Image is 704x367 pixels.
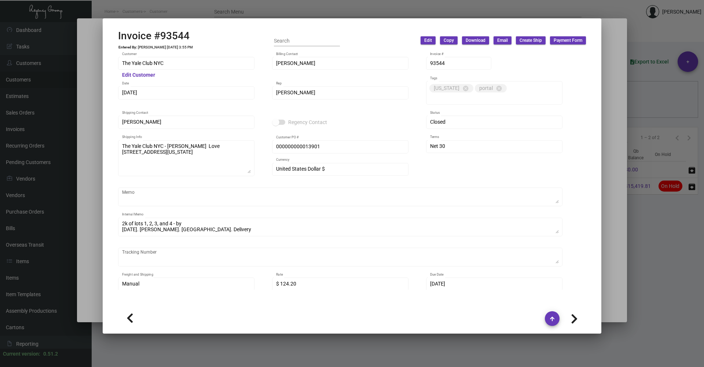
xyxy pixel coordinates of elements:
[554,37,582,44] span: Payment Form
[3,350,40,358] div: Current version:
[288,118,327,127] span: Regency Contact
[430,119,445,125] span: Closed
[122,281,139,287] span: Manual
[444,37,454,44] span: Copy
[421,36,436,44] button: Edit
[475,84,507,92] mat-chip: portal
[118,30,190,42] h2: Invoice #93544
[440,36,458,44] button: Copy
[118,45,137,50] td: Entered By:
[516,36,546,44] button: Create Ship
[43,350,58,358] div: 0.51.2
[496,85,502,92] mat-icon: cancel
[520,37,542,44] span: Create Ship
[462,85,469,92] mat-icon: cancel
[122,72,155,78] mat-hint: Edit Customer
[497,37,508,44] span: Email
[429,84,473,92] mat-chip: [US_STATE]
[466,37,485,44] span: Download
[462,36,489,44] button: Download
[550,36,586,44] button: Payment Form
[494,36,511,44] button: Email
[424,37,432,44] span: Edit
[137,45,193,50] td: [PERSON_NAME] [DATE] 3:55 PM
